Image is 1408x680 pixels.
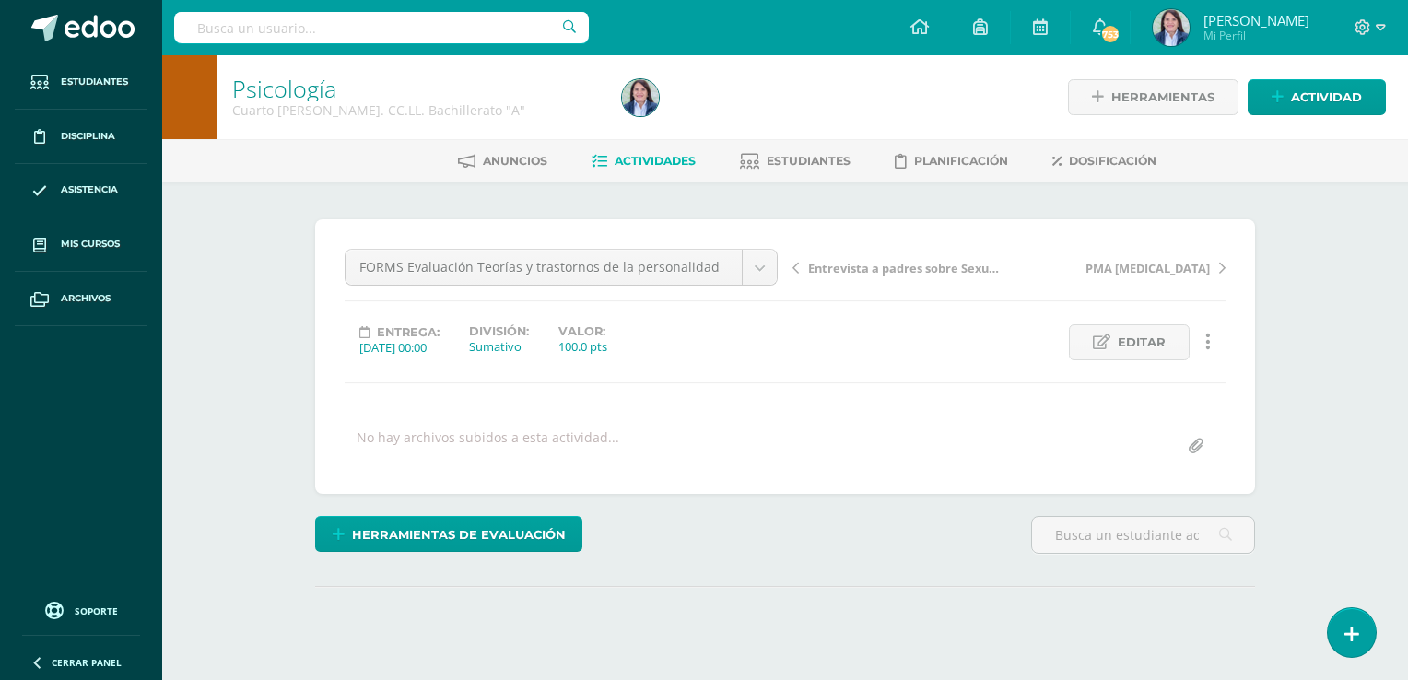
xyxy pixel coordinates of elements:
[346,250,777,285] a: FORMS Evaluación Teorías y trastornos de la personalidad
[1111,80,1214,114] span: Herramientas
[52,656,122,669] span: Cerrar panel
[469,338,529,355] div: Sumativo
[1052,147,1156,176] a: Dosificación
[232,73,336,104] a: Psicología
[483,154,547,168] span: Anuncios
[895,147,1008,176] a: Planificación
[352,518,566,552] span: Herramientas de evaluación
[1203,11,1309,29] span: [PERSON_NAME]
[15,164,147,218] a: Asistencia
[15,55,147,110] a: Estudiantes
[458,147,547,176] a: Anuncios
[558,338,607,355] div: 100.0 pts
[1118,325,1166,359] span: Editar
[22,597,140,622] a: Soporte
[359,339,440,356] div: [DATE] 00:00
[61,129,115,144] span: Disciplina
[357,428,619,464] div: No hay archivos subidos a esta actividad...
[914,154,1008,168] span: Planificación
[1009,258,1226,276] a: PMA [MEDICAL_DATA]
[377,325,440,339] span: Entrega:
[61,291,111,306] span: Archivos
[740,147,851,176] a: Estudiantes
[592,147,696,176] a: Actividades
[1085,260,1210,276] span: PMA [MEDICAL_DATA]
[1291,80,1362,114] span: Actividad
[232,76,600,101] h1: Psicología
[1069,154,1156,168] span: Dosificación
[558,324,607,338] label: Valor:
[75,604,118,617] span: Soporte
[1068,79,1238,115] a: Herramientas
[1248,79,1386,115] a: Actividad
[469,324,529,338] label: División:
[767,154,851,168] span: Estudiantes
[359,250,728,285] span: FORMS Evaluación Teorías y trastornos de la personalidad
[15,217,147,272] a: Mis cursos
[61,237,120,252] span: Mis cursos
[622,79,659,116] img: 7189dd0a2475061f524ba7af0511f049.png
[792,258,1009,276] a: Entrevista a padres sobre Sexualidad
[1100,24,1121,44] span: 753
[615,154,696,168] span: Actividades
[1203,28,1309,43] span: Mi Perfil
[1032,517,1254,553] input: Busca un estudiante aquí...
[15,110,147,164] a: Disciplina
[61,75,128,89] span: Estudiantes
[808,260,1003,276] span: Entrevista a padres sobre Sexualidad
[1153,9,1190,46] img: 7189dd0a2475061f524ba7af0511f049.png
[15,272,147,326] a: Archivos
[232,101,600,119] div: Cuarto Bach. CC.LL. Bachillerato 'A'
[174,12,589,43] input: Busca un usuario...
[315,516,582,552] a: Herramientas de evaluación
[61,182,118,197] span: Asistencia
